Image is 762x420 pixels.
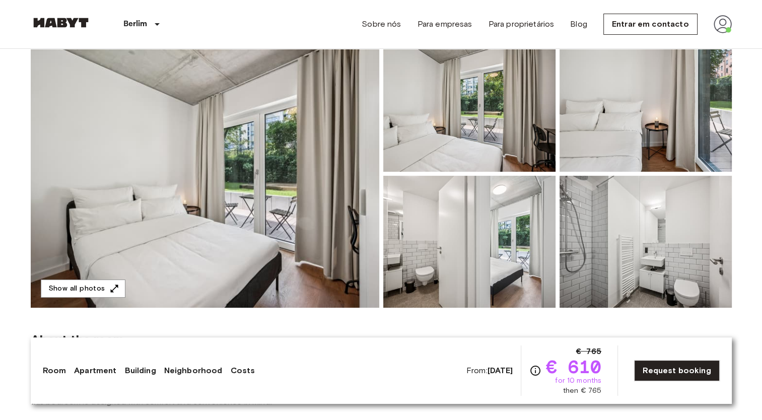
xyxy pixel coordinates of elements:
button: Show all photos [41,279,125,298]
svg: Check cost overview for full price breakdown. Please note that discounts apply to new joiners onl... [529,365,541,377]
img: Picture of unit DE-01-259-002-01Q [560,176,732,308]
img: Picture of unit DE-01-259-002-01Q [383,176,556,308]
b: [DATE] [488,366,513,375]
span: From: [466,365,513,376]
a: Para empresas [418,18,472,30]
span: for 10 months [555,376,601,386]
img: Picture of unit DE-01-259-002-01Q [383,40,556,172]
a: Entrar em contacto [603,14,698,35]
a: Costs [230,365,255,377]
img: Picture of unit DE-01-259-002-01Q [560,40,732,172]
a: Request booking [634,360,719,381]
span: then € 765 [563,386,602,396]
a: Neighborhood [164,365,223,377]
span: About the room [31,332,732,347]
a: Building [124,365,156,377]
img: Habyt [31,18,91,28]
a: Room [43,365,66,377]
p: Berlim [123,18,148,30]
a: Para proprietários [488,18,554,30]
a: Sobre nós [362,18,401,30]
img: avatar [714,15,732,33]
img: Marketing picture of unit DE-01-259-002-01Q [31,40,379,308]
span: € 765 [576,345,601,358]
a: Blog [570,18,587,30]
a: Apartment [74,365,116,377]
span: € 610 [545,358,601,376]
